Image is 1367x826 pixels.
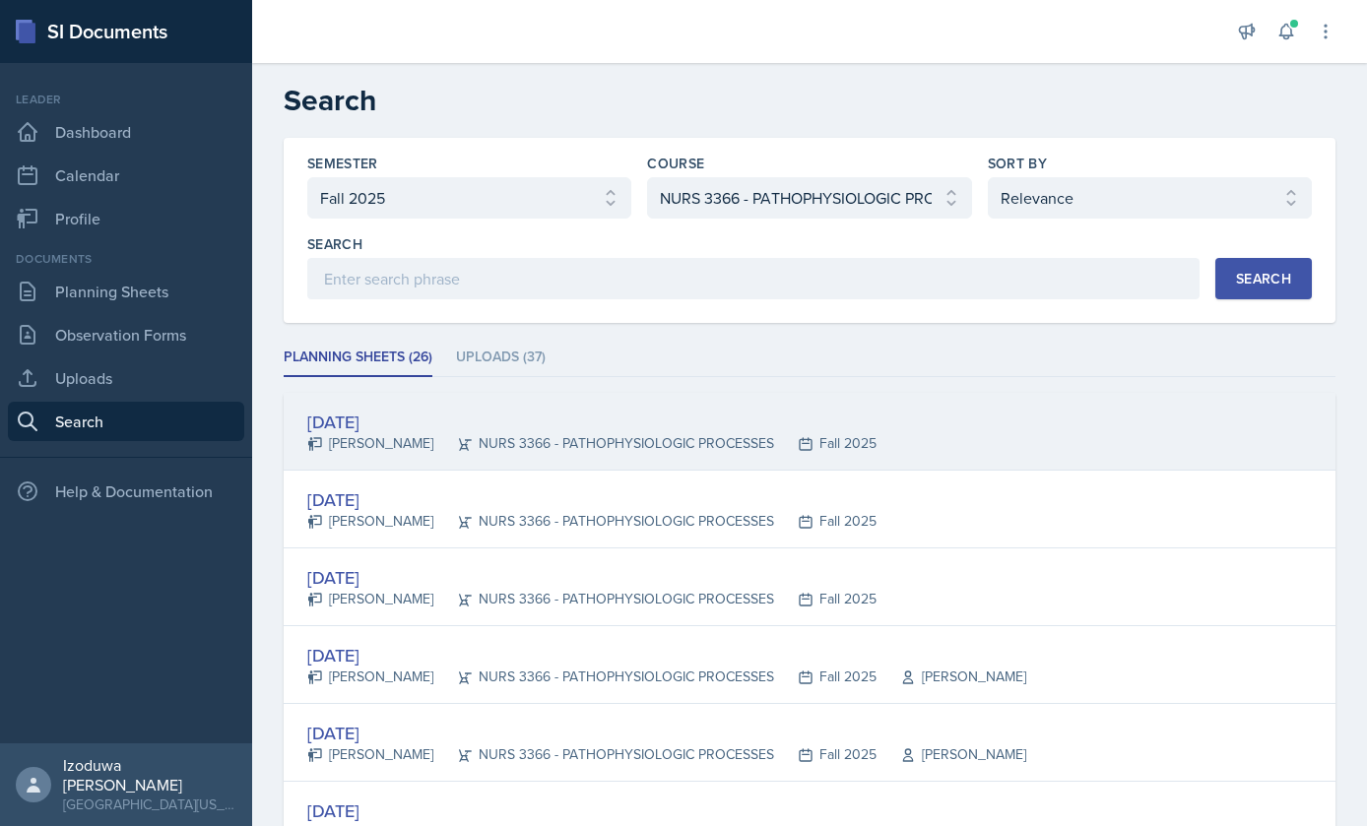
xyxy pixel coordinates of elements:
div: Fall 2025 [774,667,877,687]
div: [PERSON_NAME] [307,433,433,454]
label: Semester [307,154,378,173]
a: Planning Sheets [8,272,244,311]
a: Uploads [8,358,244,398]
div: NURS 3366 - PATHOPHYSIOLOGIC PROCESSES [433,589,774,609]
a: Search [8,402,244,441]
div: [DATE] [307,797,1026,824]
li: Uploads (37) [456,339,546,377]
h2: Search [284,83,1335,118]
div: NURS 3366 - PATHOPHYSIOLOGIC PROCESSES [433,744,774,765]
div: Fall 2025 [774,433,877,454]
div: Fall 2025 [774,511,877,532]
div: Documents [8,250,244,268]
label: Course [647,154,704,173]
a: Observation Forms [8,315,244,354]
div: [PERSON_NAME] [877,744,1026,765]
div: [PERSON_NAME] [877,667,1026,687]
div: Help & Documentation [8,472,244,511]
div: [DATE] [307,642,1026,668]
div: [DATE] [307,486,877,513]
div: Search [1236,271,1291,286]
div: [PERSON_NAME] [307,667,433,687]
a: Profile [8,199,244,238]
a: Calendar [8,156,244,195]
button: Search [1215,258,1312,299]
a: Dashboard [8,112,244,152]
input: Enter search phrase [307,258,1200,299]
div: [PERSON_NAME] [307,744,433,765]
div: Fall 2025 [774,744,877,765]
label: Search [307,234,362,254]
div: NURS 3366 - PATHOPHYSIOLOGIC PROCESSES [433,511,774,532]
div: [DATE] [307,720,1026,746]
div: [DATE] [307,564,877,591]
div: NURS 3366 - PATHOPHYSIOLOGIC PROCESSES [433,667,774,687]
li: Planning Sheets (26) [284,339,432,377]
div: [PERSON_NAME] [307,511,433,532]
label: Sort By [988,154,1047,173]
div: NURS 3366 - PATHOPHYSIOLOGIC PROCESSES [433,433,774,454]
div: [DATE] [307,409,877,435]
div: [GEOGRAPHIC_DATA][US_STATE] [63,794,236,814]
div: Izoduwa [PERSON_NAME] [63,755,236,794]
div: [PERSON_NAME] [307,589,433,609]
div: Leader [8,91,244,108]
div: Fall 2025 [774,589,877,609]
